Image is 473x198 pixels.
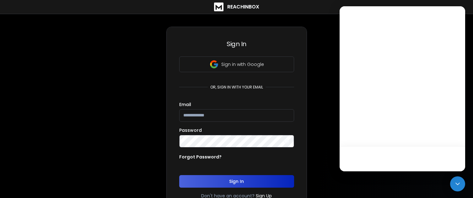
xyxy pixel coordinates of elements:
[179,128,202,132] label: Password
[179,175,294,188] button: Sign In
[214,3,259,11] a: ReachInbox
[179,154,222,160] p: Forgot Password?
[450,176,465,191] div: Open Intercom Messenger
[179,102,191,107] label: Email
[179,56,294,72] button: Sign in with Google
[227,3,259,11] h1: ReachInbox
[179,40,294,48] h3: Sign In
[221,61,264,67] p: Sign in with Google
[208,85,266,90] p: or, sign in with your email
[214,3,223,11] img: logo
